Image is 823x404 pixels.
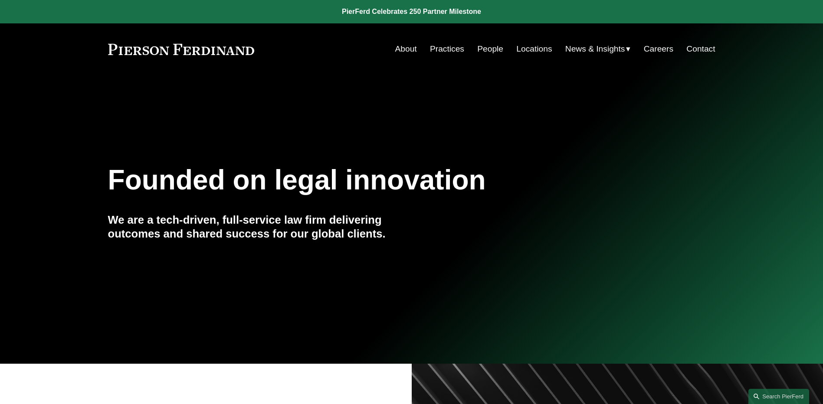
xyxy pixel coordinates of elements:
a: Contact [686,41,715,57]
a: People [477,41,503,57]
a: Locations [516,41,552,57]
a: About [395,41,417,57]
a: Practices [430,41,464,57]
h4: We are a tech-driven, full-service law firm delivering outcomes and shared success for our global... [108,213,412,241]
a: folder dropdown [565,41,631,57]
a: Careers [644,41,673,57]
span: News & Insights [565,42,625,57]
a: Search this site [748,389,809,404]
h1: Founded on legal innovation [108,164,614,196]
